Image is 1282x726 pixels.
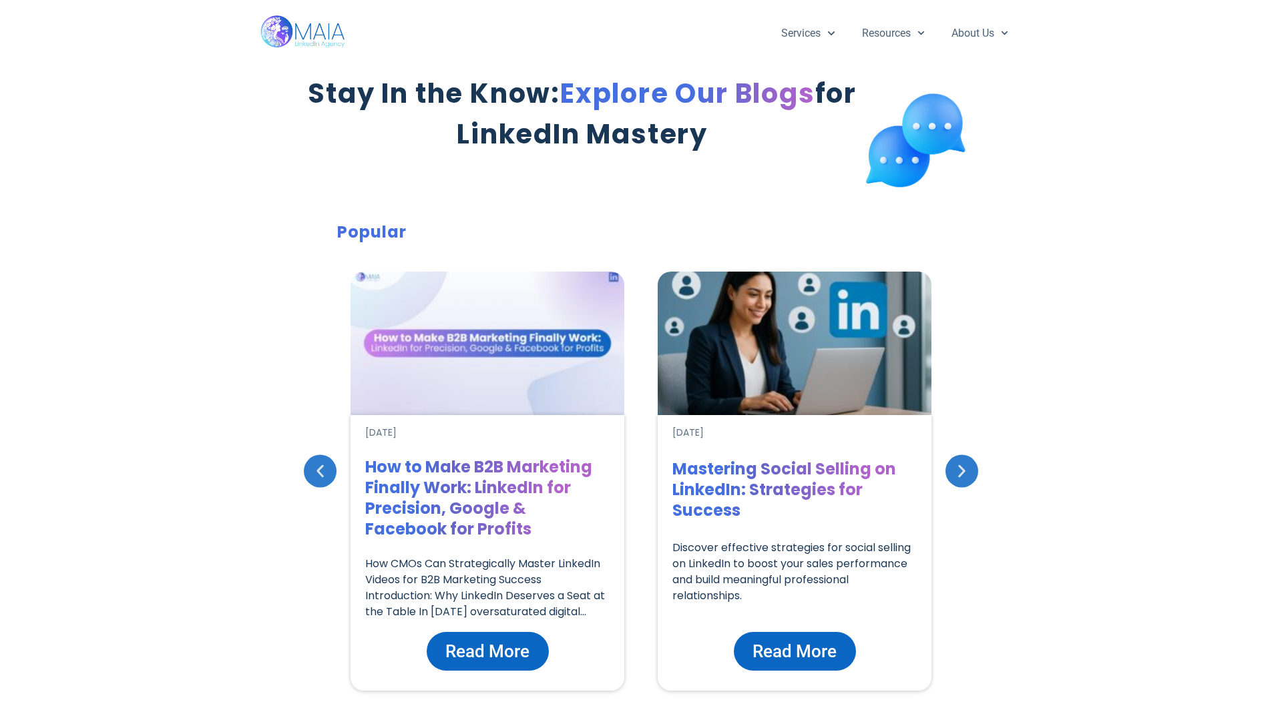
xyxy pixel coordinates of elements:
span: Read More [445,639,529,664]
a: About Us [938,16,1022,51]
h2: Stay In the Know: for LinkedIn Mastery [307,73,858,155]
div: Next slide [945,454,978,487]
a: Resources [849,16,938,51]
p: How CMOs Can Strategically Master LinkedIn Videos for B2B Marketing Success Introduction: Why Lin... [365,556,610,620]
a: [DATE] [365,426,397,440]
span: Explore Our Blogs [560,75,815,112]
time: [DATE] [365,426,397,439]
h1: Mastering Social Selling on LinkedIn: Strategies for Success [672,458,917,520]
h1: How to Make B2B Marketing Finally Work: LinkedIn for Precision, Google & Facebook for Profits [365,456,610,539]
a: Read More [427,632,549,671]
a: Services [768,16,848,51]
div: 2 / 50 [337,258,638,704]
a: Read More [734,632,856,671]
a: [DATE] [672,426,704,440]
span: Read More [753,639,837,664]
time: [DATE] [672,426,704,439]
div: Previous slide [304,454,337,487]
div: Discover effective strategies for social selling on LinkedIn to boost your sales performance and ... [672,540,917,618]
div: 3 / 50 [644,258,945,704]
h2: Popular [337,220,945,245]
nav: Menu [768,16,1022,51]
